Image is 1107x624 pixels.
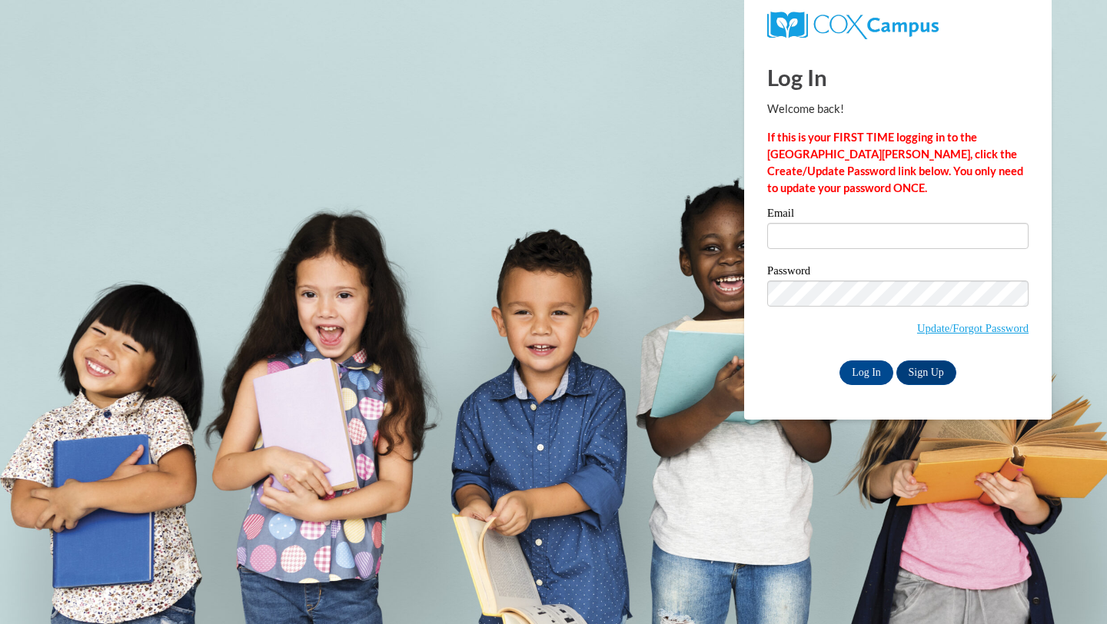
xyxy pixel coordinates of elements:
p: Welcome back! [767,101,1029,118]
strong: If this is your FIRST TIME logging in to the [GEOGRAPHIC_DATA][PERSON_NAME], click the Create/Upd... [767,131,1023,194]
input: Log In [839,360,893,385]
label: Email [767,207,1029,223]
a: COX Campus [767,18,939,31]
label: Password [767,265,1029,280]
a: Sign Up [896,360,956,385]
a: Update/Forgot Password [917,322,1029,334]
h1: Log In [767,61,1029,93]
img: COX Campus [767,12,939,39]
